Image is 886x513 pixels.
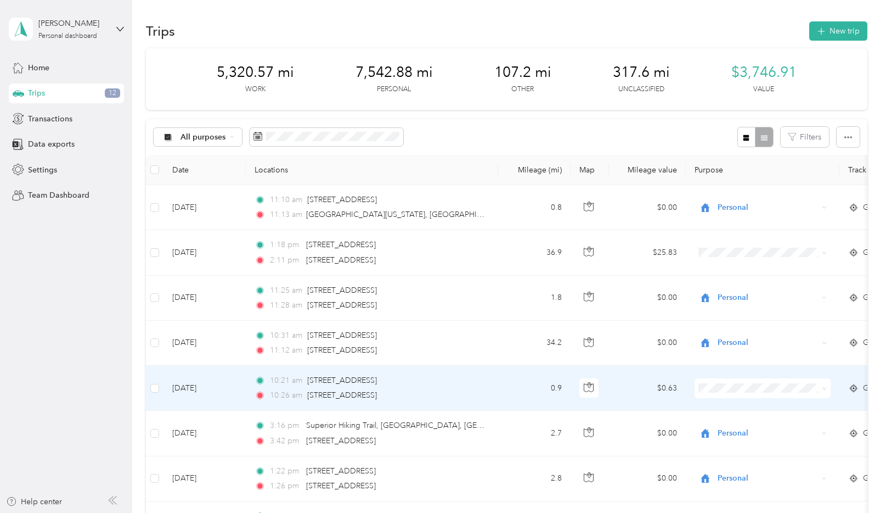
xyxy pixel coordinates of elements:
span: Data exports [28,138,75,150]
span: Personal [718,292,818,304]
span: GPS [863,292,878,304]
span: [STREET_ADDRESS] [306,481,376,490]
th: Date [163,155,246,185]
span: GPS [863,247,878,259]
span: [GEOGRAPHIC_DATA][US_STATE], [GEOGRAPHIC_DATA] [306,210,509,219]
th: Mileage value [609,155,686,185]
h1: Trips [146,25,175,37]
span: [STREET_ADDRESS] [307,286,377,295]
span: 11:12 am [270,344,302,356]
p: Other [511,85,534,94]
td: 0.9 [498,366,571,411]
button: Filters [781,127,829,147]
span: 3:42 pm [270,435,301,447]
span: 1:22 pm [270,465,301,477]
p: Work [245,85,266,94]
p: Value [753,85,774,94]
span: Settings [28,164,57,176]
td: 2.8 [498,456,571,501]
td: $0.00 [609,276,686,321]
span: GPS [863,337,878,349]
span: [STREET_ADDRESS] [306,466,376,476]
span: 11:13 am [270,209,301,221]
span: GPS [863,202,878,214]
span: Personal [718,337,818,349]
span: 1:18 pm [270,239,301,251]
td: 0.8 [498,185,571,230]
span: 11:10 am [270,194,302,206]
span: 5,320.57 mi [217,64,294,81]
button: Help center [6,496,62,508]
span: Personal [718,202,818,214]
td: [DATE] [163,321,246,366]
th: Mileage (mi) [498,155,571,185]
span: 3:16 pm [270,420,301,432]
span: [STREET_ADDRESS] [307,195,377,204]
iframe: Everlance-gr Chat Button Frame [825,451,886,513]
td: [DATE] [163,185,246,230]
span: 107.2 mi [494,64,551,81]
span: 10:31 am [270,330,302,342]
p: Personal [377,85,411,94]
td: [DATE] [163,230,246,275]
p: Unclassified [618,85,664,94]
td: 36.9 [498,230,571,275]
span: [STREET_ADDRESS] [307,391,377,400]
span: 7,542.88 mi [355,64,433,81]
span: Personal [718,427,818,439]
span: Home [28,62,49,74]
span: 2:11 pm [270,254,301,266]
span: Transactions [28,113,72,125]
td: 2.7 [498,411,571,456]
span: 1:26 pm [270,480,301,492]
span: 11:28 am [270,299,302,311]
div: [PERSON_NAME] [38,18,107,29]
span: [STREET_ADDRESS] [307,376,377,385]
span: [STREET_ADDRESS] [306,240,376,249]
span: 317.6 mi [613,64,670,81]
span: [STREET_ADDRESS] [307,345,377,355]
td: [DATE] [163,366,246,411]
td: [DATE] [163,411,246,456]
td: $0.00 [609,411,686,456]
td: [DATE] [163,456,246,501]
span: Trips [28,87,45,99]
span: Team Dashboard [28,189,89,201]
span: [STREET_ADDRESS] [307,300,377,310]
span: 11:25 am [270,285,302,297]
button: New trip [809,21,867,41]
td: 1.8 [498,276,571,321]
span: [STREET_ADDRESS] [306,255,376,265]
td: $0.00 [609,321,686,366]
span: 12 [105,88,120,98]
td: $0.63 [609,366,686,411]
td: $0.00 [609,185,686,230]
td: $25.83 [609,230,686,275]
td: [DATE] [163,276,246,321]
th: Locations [246,155,498,185]
th: Map [571,155,609,185]
span: 10:21 am [270,375,302,387]
span: GPS [863,382,878,394]
span: Superior Hiking Trail, [GEOGRAPHIC_DATA], [GEOGRAPHIC_DATA] [306,421,543,430]
td: 34.2 [498,321,571,366]
span: [STREET_ADDRESS] [306,436,376,445]
span: Personal [718,472,818,484]
th: Purpose [686,155,839,185]
span: 10:26 am [270,389,302,402]
span: $3,746.91 [731,64,797,81]
td: $0.00 [609,456,686,501]
span: GPS [863,427,878,439]
div: Personal dashboard [38,33,97,40]
span: All purposes [180,133,226,141]
span: [STREET_ADDRESS] [307,331,377,340]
